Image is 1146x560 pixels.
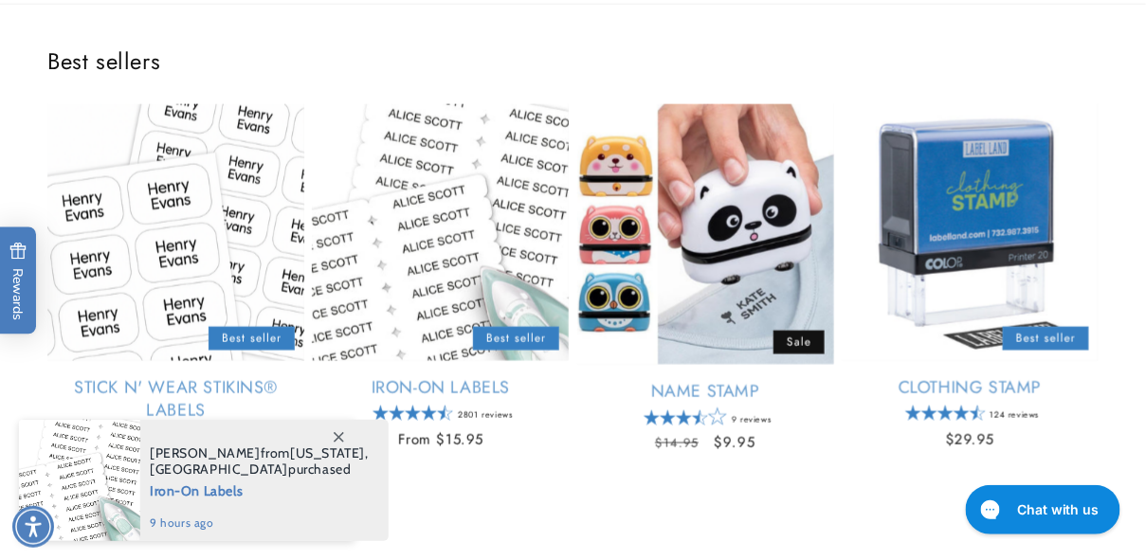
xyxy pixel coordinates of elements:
[842,377,1099,399] a: Clothing Stamp
[150,461,288,478] span: [GEOGRAPHIC_DATA]
[150,515,369,532] span: 9 hours ago
[15,408,240,465] iframe: Sign Up via Text for Offers
[47,104,1099,489] ul: Slider
[12,506,54,548] div: Accessibility Menu
[150,445,369,478] span: from , purchased
[290,444,365,461] span: [US_STATE]
[312,377,569,399] a: Iron-On Labels
[150,478,369,501] span: Iron-On Labels
[47,377,304,422] a: Stick N' Wear Stikins® Labels
[9,242,27,320] span: Rewards
[47,46,1099,76] h2: Best sellers
[577,381,834,403] a: Name Stamp
[956,479,1127,541] iframe: Gorgias live chat messenger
